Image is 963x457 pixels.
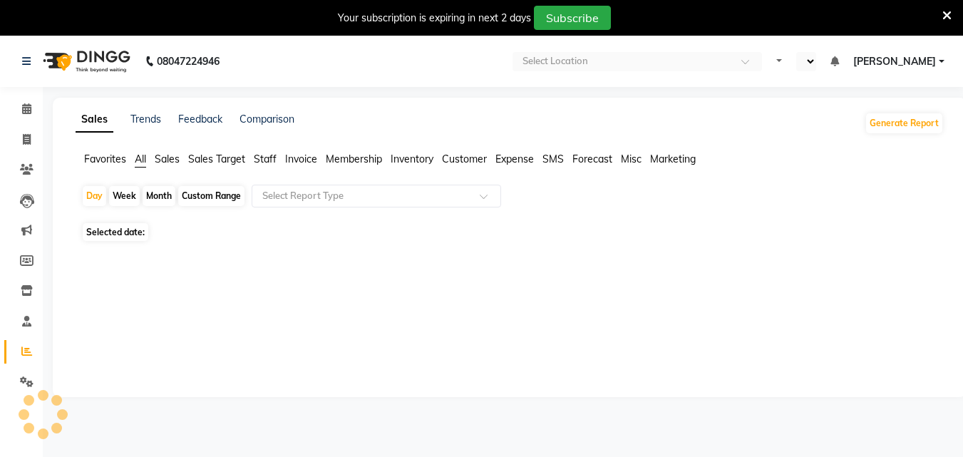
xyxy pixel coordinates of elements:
span: Membership [326,153,382,165]
span: Customer [442,153,487,165]
span: Staff [254,153,277,165]
div: Custom Range [178,186,244,206]
div: Select Location [522,54,588,68]
div: Your subscription is expiring in next 2 days [338,11,531,26]
span: [PERSON_NAME] [853,54,936,69]
a: Sales [76,107,113,133]
span: Marketing [650,153,696,165]
span: Favorites [84,153,126,165]
span: Selected date: [83,223,148,241]
a: Comparison [240,113,294,125]
b: 08047224946 [157,41,220,81]
button: Subscribe [534,6,611,30]
span: Expense [495,153,534,165]
span: Inventory [391,153,433,165]
span: All [135,153,146,165]
span: Misc [621,153,642,165]
a: Trends [130,113,161,125]
span: SMS [542,153,564,165]
div: Day [83,186,106,206]
div: Week [109,186,140,206]
span: Invoice [285,153,317,165]
a: Feedback [178,113,222,125]
img: logo [36,41,134,81]
span: Forecast [572,153,612,165]
span: Sales [155,153,180,165]
span: Sales Target [188,153,245,165]
div: Month [143,186,175,206]
button: Generate Report [866,113,942,133]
